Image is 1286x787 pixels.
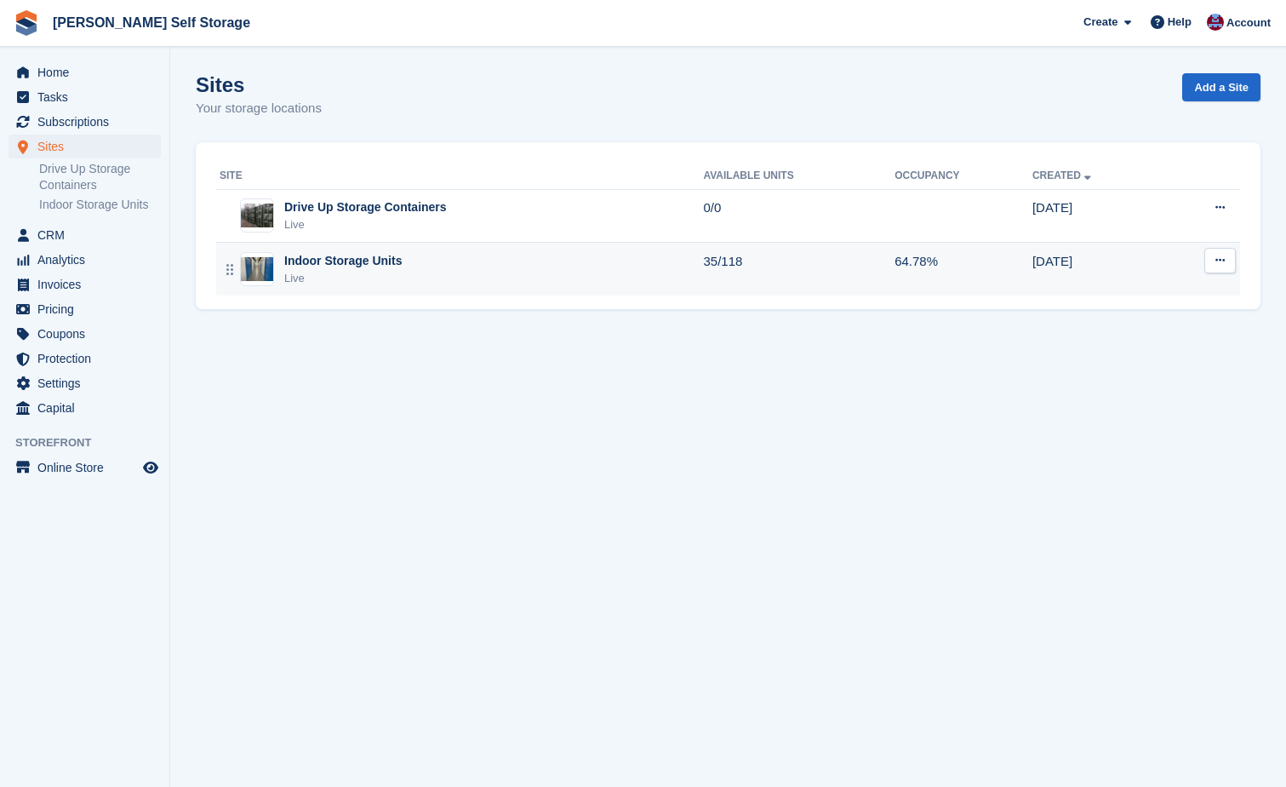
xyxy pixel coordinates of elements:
[14,10,39,36] img: stora-icon-8386f47178a22dfd0bd8f6a31ec36ba5ce8667c1dd55bd0f319d3a0aa187defe.svg
[39,161,161,193] a: Drive Up Storage Containers
[46,9,257,37] a: [PERSON_NAME] Self Storage
[37,85,140,109] span: Tasks
[703,243,894,296] td: 35/118
[196,73,322,96] h1: Sites
[37,60,140,84] span: Home
[284,252,402,270] div: Indoor Storage Units
[37,110,140,134] span: Subscriptions
[9,347,161,371] a: menu
[241,257,273,282] img: Image of Indoor Storage Units site
[284,216,447,233] div: Live
[15,434,169,451] span: Storefront
[9,223,161,247] a: menu
[9,396,161,420] a: menu
[9,248,161,272] a: menu
[37,297,140,321] span: Pricing
[9,60,161,84] a: menu
[37,135,140,158] span: Sites
[9,297,161,321] a: menu
[39,197,161,213] a: Indoor Storage Units
[1032,169,1095,181] a: Created
[9,456,161,480] a: menu
[9,135,161,158] a: menu
[9,322,161,346] a: menu
[703,189,894,243] td: 0/0
[9,273,161,296] a: menu
[284,198,447,216] div: Drive Up Storage Containers
[9,85,161,109] a: menu
[1226,14,1271,32] span: Account
[894,163,1032,190] th: Occupancy
[37,456,140,480] span: Online Store
[216,163,703,190] th: Site
[37,396,140,420] span: Capital
[1032,189,1164,243] td: [DATE]
[37,322,140,346] span: Coupons
[241,204,273,228] img: Image of Drive Up Storage Containers site
[37,223,140,247] span: CRM
[37,347,140,371] span: Protection
[37,248,140,272] span: Analytics
[1207,14,1224,31] img: Tracy Bailey
[284,270,402,287] div: Live
[1182,73,1260,101] a: Add a Site
[1032,243,1164,296] td: [DATE]
[894,243,1032,296] td: 64.78%
[1083,14,1117,31] span: Create
[1168,14,1192,31] span: Help
[140,457,161,478] a: Preview store
[37,273,140,296] span: Invoices
[9,110,161,134] a: menu
[703,163,894,190] th: Available Units
[9,371,161,395] a: menu
[37,371,140,395] span: Settings
[196,99,322,118] p: Your storage locations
